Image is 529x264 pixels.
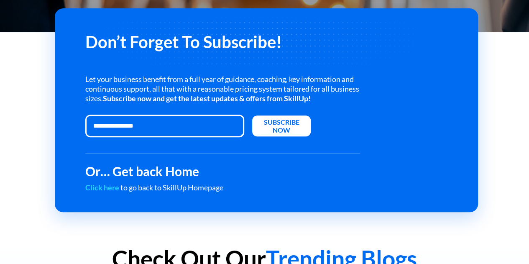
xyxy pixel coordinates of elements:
[263,118,299,134] span: Subscribe Now
[487,224,529,264] iframe: Chat Widget
[85,74,368,104] div: Let your business benefit from a full year of guidance, coaching, key information and continuous ...
[85,37,478,47] div: Don’t Forget To Subscribe!
[85,167,478,176] div: Or… Get back Home
[85,183,368,192] p: to go back to SkillUp Homepage
[252,115,311,136] button: Subscribe Now
[85,183,120,192] a: Click here
[85,183,119,192] strong: Click here
[103,94,311,103] strong: Subscribe now and get the latest updates & offers from SkillUp!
